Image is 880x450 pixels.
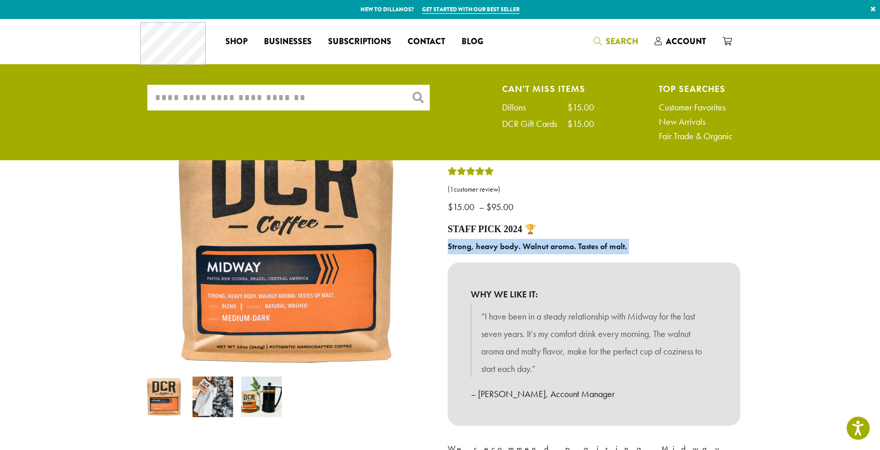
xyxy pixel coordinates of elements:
h1: Midway [448,132,740,161]
div: Rated 5.00 out of 5 [448,165,494,181]
div: $15.00 [567,103,594,112]
p: – [PERSON_NAME], Account Manager [471,385,717,403]
span: Shop [225,35,247,48]
a: Shop [217,33,256,50]
h4: Top Searches [659,85,733,92]
a: Search [585,33,646,50]
span: 1 [450,185,454,194]
bdi: 95.00 [486,201,516,213]
a: New Arrivals [659,117,733,126]
span: Subscriptions [328,35,391,48]
span: Contact [408,35,445,48]
bdi: 15.00 [448,201,477,213]
span: – [479,201,484,213]
a: Customer Favorites [659,103,733,112]
div: DCR Gift Cards [502,119,567,128]
b: WHY WE LIKE IT: [471,286,717,303]
span: Blog [462,35,483,48]
span: $ [486,201,491,213]
a: Get started with our best seller [422,5,520,14]
a: Fair Trade & Organic [659,132,733,141]
span: Search [606,35,638,47]
img: Midway - Image 3 [241,377,282,417]
img: Midway [144,377,184,417]
img: Midway - Image 2 [193,377,233,417]
a: (1customer review) [448,184,740,195]
div: $15.00 [567,119,594,128]
h4: STAFF PICK 2024 🏆 [448,224,740,235]
span: $ [448,201,453,213]
span: Account [666,35,706,47]
h4: Can't Miss Items [502,85,594,92]
p: “I have been in a steady relationship with Midway for the last seven years. It’s my comfort drink... [481,308,707,377]
span: Businesses [264,35,312,48]
div: Dillons [502,103,536,112]
b: Strong, heavy body. Walnut aroma. Tastes of malt. [448,241,627,252]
